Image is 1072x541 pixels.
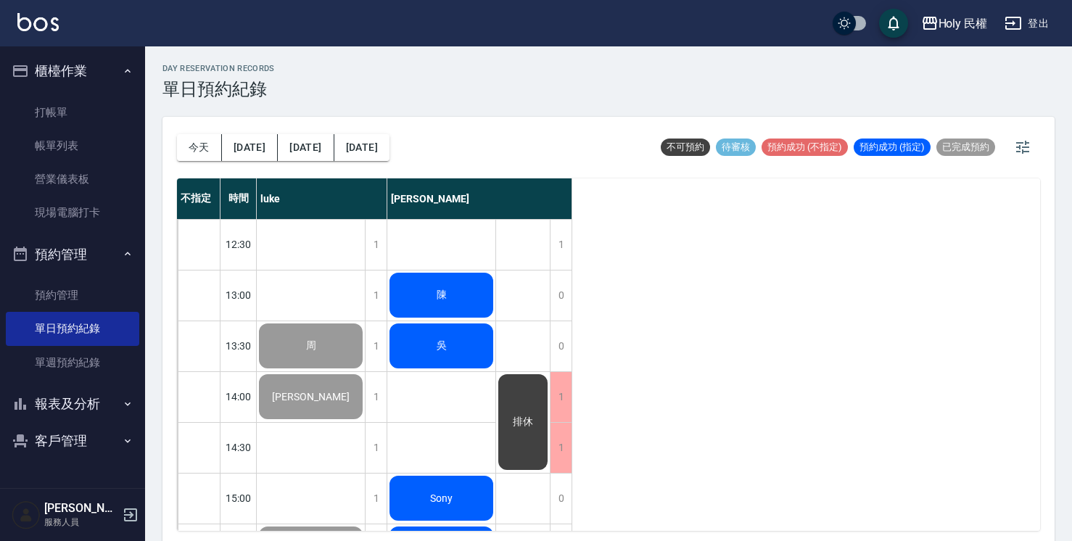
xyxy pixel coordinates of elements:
img: Logo [17,13,59,31]
button: [DATE] [222,134,278,161]
span: 預約成功 (指定) [854,141,931,154]
a: 營業儀表板 [6,162,139,196]
div: 0 [550,474,572,524]
button: 今天 [177,134,222,161]
button: 報表及分析 [6,385,139,423]
span: 陳 [434,289,450,302]
p: 服務人員 [44,516,118,529]
button: Holy 民權 [915,9,994,38]
span: 預約成功 (不指定) [762,141,848,154]
div: 1 [365,423,387,473]
button: save [879,9,908,38]
div: Holy 民權 [939,15,988,33]
div: 1 [550,220,572,270]
div: 1 [365,220,387,270]
span: 吳 [434,339,450,352]
div: 14:00 [220,371,257,422]
div: [PERSON_NAME] [387,178,572,219]
div: 13:00 [220,270,257,321]
span: 不可預約 [661,141,710,154]
span: 周 [303,339,319,352]
span: 排休 [510,416,536,429]
div: 1 [365,270,387,321]
div: 1 [365,372,387,422]
a: 單週預約紀錄 [6,346,139,379]
div: luke [257,178,387,219]
a: 單日預約紀錄 [6,312,139,345]
a: 打帳單 [6,96,139,129]
span: Sony [427,492,455,504]
h5: [PERSON_NAME] [44,501,118,516]
div: 0 [550,321,572,371]
button: 客戶管理 [6,422,139,460]
span: [PERSON_NAME] [269,391,352,402]
div: 1 [550,372,572,422]
div: 12:30 [220,219,257,270]
span: 已完成預約 [936,141,995,154]
h2: day Reservation records [162,64,275,73]
div: 0 [550,270,572,321]
img: Person [12,500,41,529]
div: 1 [365,321,387,371]
div: 1 [550,423,572,473]
button: [DATE] [334,134,389,161]
div: 14:30 [220,422,257,473]
button: [DATE] [278,134,334,161]
h3: 單日預約紀錄 [162,79,275,99]
button: 登出 [999,10,1055,37]
a: 現場電腦打卡 [6,196,139,229]
div: 1 [365,474,387,524]
div: 時間 [220,178,257,219]
a: 預約管理 [6,278,139,312]
div: 13:30 [220,321,257,371]
div: 15:00 [220,473,257,524]
div: 不指定 [177,178,220,219]
button: 預約管理 [6,236,139,273]
button: 櫃檯作業 [6,52,139,90]
span: 待審核 [716,141,756,154]
a: 帳單列表 [6,129,139,162]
